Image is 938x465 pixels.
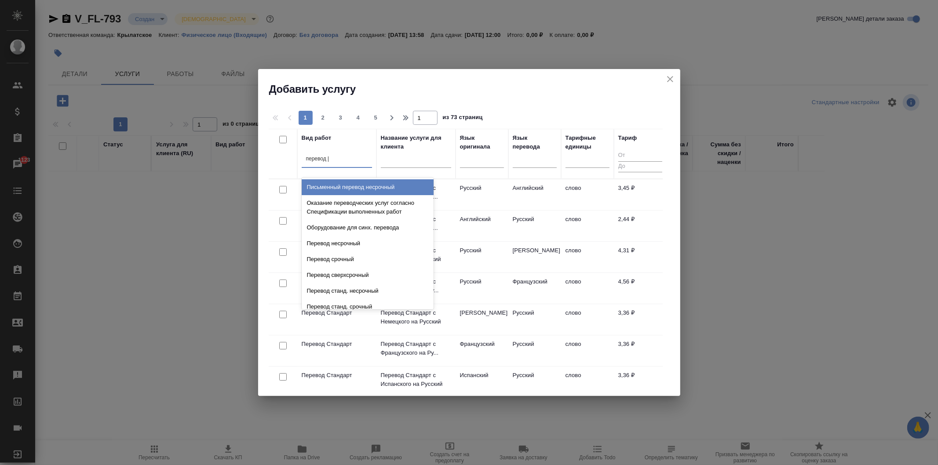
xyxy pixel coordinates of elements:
p: Перевод Стандарт с Испанского на Русский [381,371,451,389]
p: Перевод Стандарт [302,309,372,317]
button: close [664,73,677,86]
p: Перевод Стандарт с Французского на Ру... [381,340,451,357]
td: [PERSON_NAME] [508,242,561,272]
button: 3 [334,111,348,125]
div: Перевод срочный [302,251,434,267]
td: Русский [508,211,561,241]
td: 3,36 ₽ [614,335,667,366]
h2: Добавить услугу [269,82,680,96]
td: 2,44 ₽ [614,211,667,241]
td: 4,56 ₽ [614,273,667,304]
button: 4 [351,111,365,125]
td: 3,36 ₽ [614,304,667,335]
div: Язык перевода [513,134,557,151]
td: Английский [456,211,508,241]
div: Перевод сверхсрочный [302,267,434,283]
p: Перевод Стандарт [302,371,372,380]
td: Французский [456,335,508,366]
td: 3,36 ₽ [614,367,667,397]
td: Русский [508,304,561,335]
td: Английский [508,179,561,210]
td: слово [561,304,614,335]
td: Испанский [456,367,508,397]
span: 4 [351,113,365,122]
td: 3,45 ₽ [614,179,667,210]
td: Русский [456,179,508,210]
td: слово [561,211,614,241]
td: 4,31 ₽ [614,242,667,272]
input: До [618,161,662,172]
td: слово [561,242,614,272]
div: Оказание переводческих услуг согласно Спецификации выполненных работ [302,195,434,220]
div: Вид работ [302,134,332,142]
button: 5 [369,111,383,125]
span: из 73 страниц [443,112,483,125]
td: слово [561,367,614,397]
button: 2 [316,111,330,125]
td: слово [561,335,614,366]
td: [PERSON_NAME] [456,304,508,335]
td: Французский [508,273,561,304]
td: Русский [508,367,561,397]
div: Перевод станд. несрочный [302,283,434,299]
td: Русский [456,242,508,272]
span: 5 [369,113,383,122]
div: Название услуги для клиента [381,134,451,151]
div: Перевод станд. срочный [302,299,434,315]
p: Перевод Стандарт с Немецкого на Русский [381,309,451,326]
div: Оборудование для синх. перевода [302,220,434,236]
td: слово [561,179,614,210]
td: слово [561,273,614,304]
div: Перевод несрочный [302,236,434,251]
div: Язык оригинала [460,134,504,151]
div: Тариф [618,134,637,142]
td: Русский [456,273,508,304]
span: 2 [316,113,330,122]
input: От [618,150,662,161]
span: 3 [334,113,348,122]
div: Тарифные единицы [566,134,610,151]
p: Перевод Стандарт [302,340,372,349]
div: Письменный перевод несрочный [302,179,434,195]
td: Русский [508,335,561,366]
